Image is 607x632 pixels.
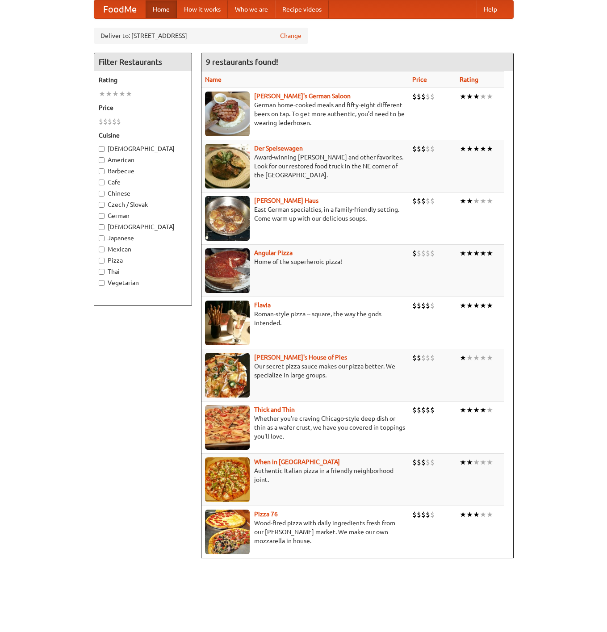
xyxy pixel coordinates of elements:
li: ★ [460,301,466,310]
b: Der Speisewagen [254,145,303,152]
li: ★ [486,196,493,206]
input: Vegetarian [99,280,105,286]
img: pizza76.jpg [205,510,250,554]
li: ★ [486,248,493,258]
li: $ [417,92,421,101]
label: Thai [99,267,187,276]
input: Japanese [99,235,105,241]
label: Cafe [99,178,187,187]
li: $ [430,92,435,101]
a: Recipe videos [275,0,329,18]
li: $ [421,144,426,154]
li: ★ [480,510,486,519]
li: ★ [480,248,486,258]
a: Change [280,31,301,40]
li: $ [421,248,426,258]
label: Chinese [99,189,187,198]
li: $ [430,144,435,154]
li: $ [417,301,421,310]
li: $ [426,405,430,415]
li: ★ [486,144,493,154]
li: ★ [473,457,480,467]
li: ★ [473,510,480,519]
input: Pizza [99,258,105,264]
a: Angular Pizza [254,249,293,256]
p: Roman-style pizza -- square, the way the gods intended. [205,310,405,327]
li: $ [417,510,421,519]
li: ★ [480,196,486,206]
img: angular.jpg [205,248,250,293]
li: $ [426,301,430,310]
img: kohlhaus.jpg [205,196,250,241]
li: ★ [119,89,126,99]
li: $ [430,457,435,467]
a: [PERSON_NAME] Haus [254,197,318,204]
label: American [99,155,187,164]
li: ★ [460,457,466,467]
input: American [99,157,105,163]
li: $ [412,510,417,519]
li: ★ [480,353,486,363]
label: Czech / Slovak [99,200,187,209]
a: Thick and Thin [254,406,295,413]
label: Japanese [99,234,187,243]
li: $ [412,92,417,101]
a: Price [412,76,427,83]
li: $ [421,92,426,101]
li: $ [412,196,417,206]
li: $ [421,353,426,363]
h5: Rating [99,75,187,84]
label: [DEMOGRAPHIC_DATA] [99,144,187,153]
a: Home [146,0,177,18]
li: ★ [460,196,466,206]
li: ★ [99,89,105,99]
li: ★ [105,89,112,99]
b: Pizza 76 [254,511,278,518]
li: ★ [486,457,493,467]
li: $ [412,457,417,467]
a: [PERSON_NAME]'s German Saloon [254,92,351,100]
li: ★ [460,353,466,363]
img: wheninrome.jpg [205,457,250,502]
li: $ [417,353,421,363]
p: Award-winning [PERSON_NAME] and other favorites. Look for our restored food truck in the NE corne... [205,153,405,180]
p: German home-cooked meals and fifty-eight different beers on tap. To get more authentic, you'd nee... [205,100,405,127]
li: $ [421,301,426,310]
input: Mexican [99,247,105,252]
a: Flavia [254,301,271,309]
li: ★ [480,144,486,154]
b: [PERSON_NAME]'s House of Pies [254,354,347,361]
h5: Cuisine [99,131,187,140]
li: $ [412,405,417,415]
li: $ [430,405,435,415]
li: $ [421,457,426,467]
li: ★ [480,301,486,310]
a: When in [GEOGRAPHIC_DATA] [254,458,340,465]
li: $ [99,117,103,126]
li: ★ [466,405,473,415]
li: ★ [466,353,473,363]
li: ★ [466,248,473,258]
li: $ [421,405,426,415]
label: Pizza [99,256,187,265]
li: ★ [473,248,480,258]
li: $ [426,92,430,101]
input: German [99,213,105,219]
li: $ [108,117,112,126]
p: Wood-fired pizza with daily ingredients fresh from our [PERSON_NAME] market. We make our own mozz... [205,519,405,545]
input: Thai [99,269,105,275]
li: ★ [473,301,480,310]
li: ★ [473,144,480,154]
li: $ [426,510,430,519]
li: ★ [466,510,473,519]
li: ★ [466,301,473,310]
li: $ [417,457,421,467]
li: ★ [486,301,493,310]
a: Name [205,76,222,83]
li: $ [426,353,430,363]
a: How it works [177,0,228,18]
input: [DEMOGRAPHIC_DATA] [99,146,105,152]
li: ★ [486,92,493,101]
